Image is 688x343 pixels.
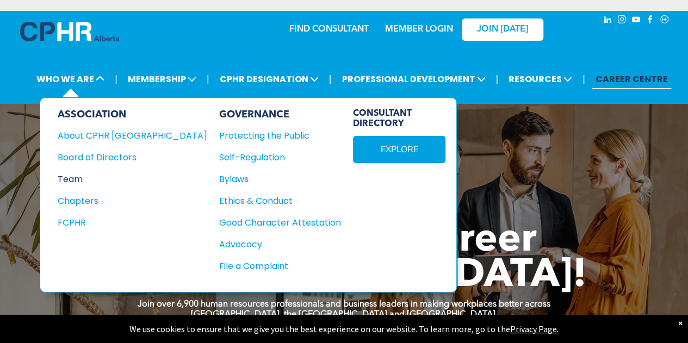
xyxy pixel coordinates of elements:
[659,14,671,28] a: Social network
[138,300,550,309] strong: Join over 6,900 human resources professionals and business leaders in making workplaces better ac...
[125,69,200,89] span: MEMBERSHIP
[58,216,193,229] div: FCPHR
[219,238,329,251] div: Advocacy
[510,323,559,334] a: Privacy Page.
[219,216,329,229] div: Good Character Attestation
[207,68,209,90] li: |
[58,172,193,186] div: Team
[219,151,341,164] a: Self-Regulation
[191,310,498,319] strong: [GEOGRAPHIC_DATA], the [GEOGRAPHIC_DATA] and [GEOGRAPHIC_DATA].
[329,68,332,90] li: |
[289,25,369,34] a: FIND CONSULTANT
[338,69,488,89] span: PROFESSIONAL DEVELOPMENT
[353,109,445,129] span: CONSULTANT DIRECTORY
[219,172,329,186] div: Bylaws
[216,69,322,89] span: CPHR DESIGNATION
[678,317,683,328] div: Dismiss notification
[219,259,341,273] a: File a Complaint
[219,238,341,251] a: Advocacy
[58,129,207,142] a: About CPHR [GEOGRAPHIC_DATA]
[58,172,207,186] a: Team
[58,151,207,164] a: Board of Directors
[219,172,341,186] a: Bylaws
[219,194,329,208] div: Ethics & Conduct
[219,151,329,164] div: Self-Regulation
[462,18,543,41] a: JOIN [DATE]
[630,14,642,28] a: youtube
[58,216,207,229] a: FCPHR
[219,216,341,229] a: Good Character Attestation
[58,151,193,164] div: Board of Directors
[58,129,193,142] div: About CPHR [GEOGRAPHIC_DATA]
[219,194,341,208] a: Ethics & Conduct
[58,194,207,208] a: Chapters
[58,194,193,208] div: Chapters
[219,129,329,142] div: Protecting the Public
[219,259,329,273] div: File a Complaint
[219,129,341,142] a: Protecting the Public
[33,69,108,89] span: WHO WE ARE
[644,14,656,28] a: facebook
[353,136,445,163] a: EXPLORE
[616,14,628,28] a: instagram
[592,69,671,89] a: CAREER CENTRE
[495,68,498,90] li: |
[115,68,117,90] li: |
[602,14,614,28] a: linkedin
[505,69,575,89] span: RESOURCES
[582,68,585,90] li: |
[477,24,528,35] span: JOIN [DATE]
[385,25,453,34] a: MEMBER LOGIN
[219,109,341,121] div: GOVERNANCE
[58,109,207,121] div: ASSOCIATION
[20,22,119,41] img: A blue and white logo for cp alberta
